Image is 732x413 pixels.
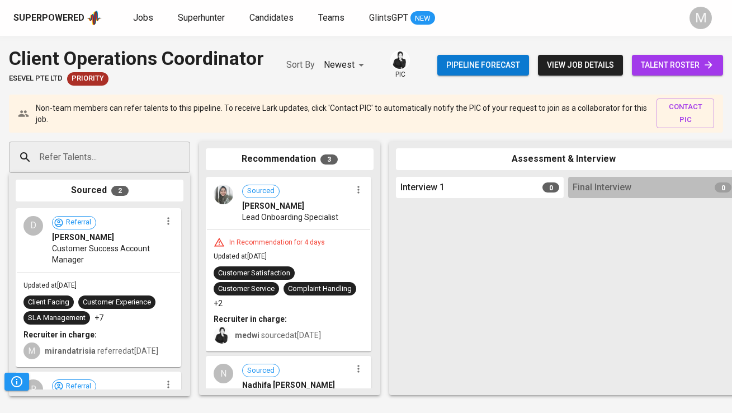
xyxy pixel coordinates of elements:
[23,281,77,289] span: Updated at [DATE]
[214,252,267,260] span: Updated at [DATE]
[45,346,96,355] b: mirandatrisia
[214,185,233,204] img: bc17dbe0a2f9eff7db192ae922c5597e.jpg
[542,182,559,193] span: 0
[9,73,63,84] span: ESEVEL PTE LTD
[178,12,225,23] span: Superhunter
[133,12,153,23] span: Jobs
[133,11,155,25] a: Jobs
[235,331,321,340] span: sourced at [DATE]
[235,331,259,340] b: medwi
[391,51,409,69] img: medwi@glints.com
[446,58,520,72] span: Pipeline forecast
[390,50,410,79] div: pic
[36,102,648,125] p: Non-team members can refer talents to this pipeline. To receive Lark updates, click 'Contact PIC'...
[45,346,158,355] span: referred at [DATE]
[657,98,714,129] button: contact pic
[83,297,151,308] div: Customer Experience
[400,181,445,194] span: Interview 1
[111,186,129,196] span: 2
[242,212,338,223] span: Lead Onboarding Specialist
[573,181,631,194] span: Final Interview
[243,186,279,196] span: Sourced
[178,11,227,25] a: Superhunter
[16,180,183,201] div: Sourced
[9,45,264,72] div: Client Operations Coordinator
[206,148,374,170] div: Recommendation
[320,154,338,165] span: 3
[218,284,275,294] div: Customer Service
[214,315,287,323] b: Recruiter in charge:
[286,58,315,72] p: Sort By
[225,238,329,247] div: In Recommendation for 4 days
[632,55,723,76] a: talent roster
[243,365,279,376] span: Sourced
[52,243,161,265] span: Customer Success Account Manager
[23,216,43,236] div: D
[184,156,186,158] button: Open
[641,58,714,72] span: talent roster
[28,297,69,308] div: Client Facing
[242,379,335,391] span: Nadhifa [PERSON_NAME]
[288,284,352,294] div: Complaint Handling
[214,364,233,383] div: N
[218,268,290,279] div: Customer Satisfaction
[4,373,29,391] button: Pipeline Triggers
[242,200,304,212] span: [PERSON_NAME]
[369,11,435,25] a: GlintsGPT NEW
[437,55,529,76] button: Pipeline forecast
[324,55,368,76] div: Newest
[95,312,103,323] p: +7
[87,10,102,26] img: app logo
[13,12,84,25] div: Superpowered
[62,217,96,228] span: Referral
[23,379,43,399] div: R
[62,381,96,392] span: Referral
[23,330,97,339] b: Recruiter in charge:
[249,11,296,25] a: Candidates
[214,327,230,344] img: medwi@glints.com
[52,232,114,243] span: [PERSON_NAME]
[324,58,355,72] p: Newest
[13,10,102,26] a: Superpoweredapp logo
[67,73,108,84] span: Priority
[318,12,344,23] span: Teams
[662,101,709,126] span: contact pic
[547,58,614,72] span: view job details
[23,342,40,359] div: M
[318,11,347,25] a: Teams
[28,313,86,323] div: SLA Management
[690,7,712,29] div: M
[410,13,435,24] span: NEW
[715,182,731,193] span: 0
[67,72,108,86] div: New Job received from Demand Team
[538,55,623,76] button: view job details
[249,12,294,23] span: Candidates
[214,298,223,309] p: +2
[369,12,408,23] span: GlintsGPT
